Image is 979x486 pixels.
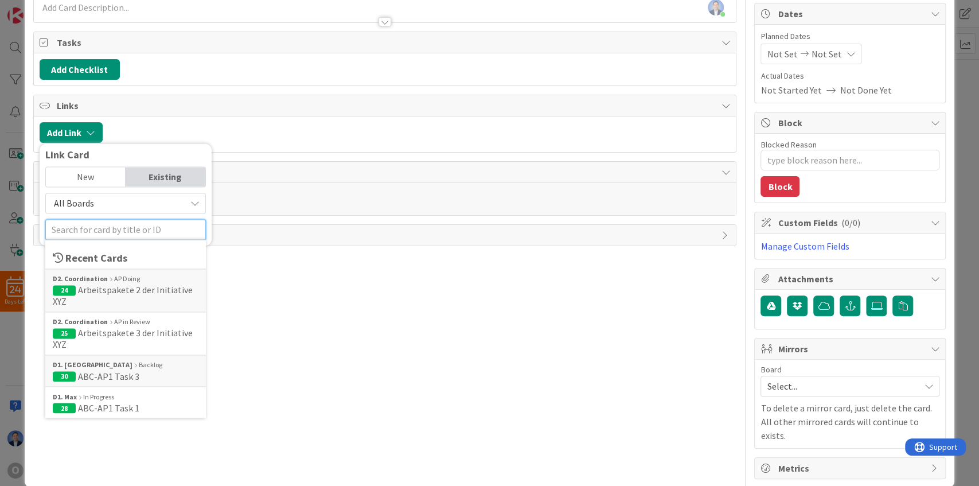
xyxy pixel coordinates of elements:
div: 28 [53,403,76,413]
span: Not Set [767,47,797,61]
div: In Progress [53,391,198,402]
span: ( 0/0 ) [841,217,860,228]
span: All Boards [54,197,94,209]
span: Planned Dates [760,30,939,42]
div: 30 [53,371,76,382]
span: Custom Fields [778,216,925,230]
span: Select... [767,378,914,394]
b: D2. Coordination [53,274,108,284]
button: Block [760,176,799,197]
div: Existing [126,167,205,186]
b: D2. Coordination [53,317,108,327]
div: Link Card [45,149,206,161]
span: Metrics [778,461,925,475]
b: D1. [GEOGRAPHIC_DATA] [53,360,132,370]
span: Support [24,2,52,15]
span: Actual Dates [760,70,939,82]
p: To delete a mirror card, just delete the card. All other mirrored cards will continue to exists. [760,401,939,442]
div: 25 [53,328,76,339]
span: Arbeitspakete 3 der Initiative XYZ [53,327,193,350]
div: Recent Cards [53,250,198,266]
div: AP Doing [53,274,198,284]
span: Not Started Yet [760,83,821,97]
span: History [57,228,716,242]
input: Search for card by title or ID [45,219,206,240]
span: Attachments [778,272,925,286]
div: Backlog [53,360,198,370]
a: Manage Custom Fields [760,240,849,252]
div: New [46,167,126,186]
span: Dates [778,7,925,21]
span: Not Set [811,47,841,61]
button: Add Checklist [40,59,120,80]
b: D1. Max [53,391,77,402]
span: Comments [57,165,716,179]
label: Blocked Reason [760,139,816,150]
div: 24 [53,285,76,296]
span: Not Done Yet [840,83,891,97]
span: Block [778,116,925,130]
span: Links [57,99,716,112]
span: Tasks [57,36,716,49]
span: Arbeitspakete 2 der Initiative XYZ [53,284,193,307]
button: Add Link [40,122,103,143]
span: ABC-AP1 Task 1 [78,402,139,413]
span: Mirrors [778,342,925,356]
div: AP in Review [53,317,198,327]
span: Board [760,366,781,374]
span: ABC-AP1 Task 3 [78,370,139,382]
